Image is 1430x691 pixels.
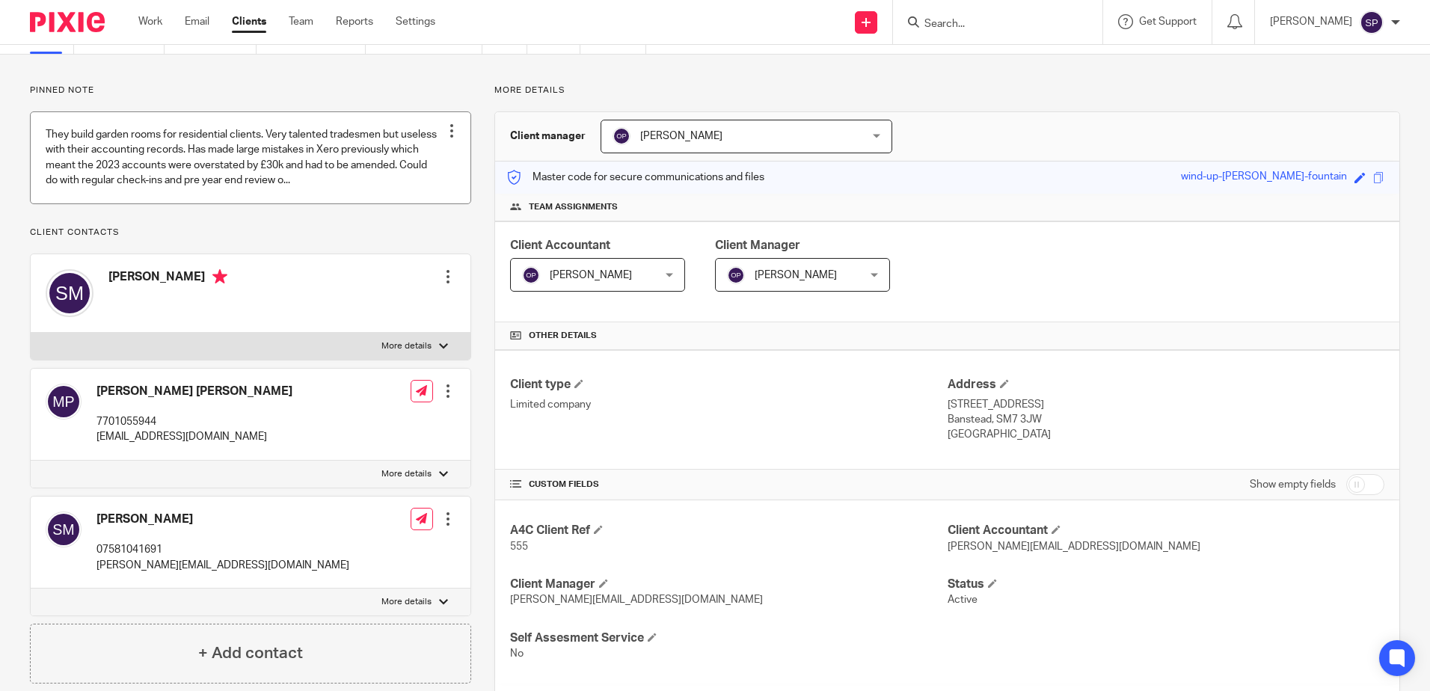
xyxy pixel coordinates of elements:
span: Team assignments [529,201,618,213]
p: [EMAIL_ADDRESS][DOMAIN_NAME] [96,429,292,444]
label: Show empty fields [1250,477,1336,492]
img: svg%3E [46,269,93,317]
img: svg%3E [727,266,745,284]
p: More details [381,340,432,352]
span: [PERSON_NAME][EMAIL_ADDRESS][DOMAIN_NAME] [510,595,763,605]
img: Pixie [30,12,105,32]
p: [PERSON_NAME][EMAIL_ADDRESS][DOMAIN_NAME] [96,558,349,573]
span: 555 [510,541,528,552]
h4: Client Accountant [948,523,1384,538]
img: svg%3E [46,512,82,547]
div: wind-up-[PERSON_NAME]-fountain [1181,169,1347,186]
h4: [PERSON_NAME] [PERSON_NAME] [96,384,292,399]
h4: [PERSON_NAME] [108,269,227,288]
input: Search [923,18,1058,31]
h4: A4C Client Ref [510,523,947,538]
p: Pinned note [30,85,471,96]
span: [PERSON_NAME][EMAIL_ADDRESS][DOMAIN_NAME] [948,541,1200,552]
a: Team [289,14,313,29]
p: More details [381,468,432,480]
p: 7701055944 [96,414,292,429]
img: svg%3E [522,266,540,284]
a: Reports [336,14,373,29]
p: [STREET_ADDRESS] [948,397,1384,412]
p: Limited company [510,397,947,412]
h4: Client type [510,377,947,393]
a: Email [185,14,209,29]
h4: CUSTOM FIELDS [510,479,947,491]
span: Client Manager [715,239,800,251]
span: [PERSON_NAME] [550,270,632,280]
p: 07581041691 [96,542,349,557]
a: Settings [396,14,435,29]
h4: [PERSON_NAME] [96,512,349,527]
p: More details [494,85,1400,96]
h4: Address [948,377,1384,393]
i: Primary [212,269,227,284]
h3: Client manager [510,129,586,144]
a: Clients [232,14,266,29]
span: Get Support [1139,16,1197,27]
h4: Status [948,577,1384,592]
span: [PERSON_NAME] [755,270,837,280]
p: [GEOGRAPHIC_DATA] [948,427,1384,442]
img: svg%3E [1360,10,1384,34]
span: Other details [529,330,597,342]
h4: Self Assesment Service [510,630,947,646]
img: svg%3E [613,127,630,145]
p: Client contacts [30,227,471,239]
p: Master code for secure communications and files [506,170,764,185]
span: No [510,648,524,659]
span: [PERSON_NAME] [640,131,722,141]
a: Work [138,14,162,29]
p: More details [381,596,432,608]
span: Active [948,595,978,605]
h4: + Add contact [198,642,303,665]
img: svg%3E [46,384,82,420]
p: [PERSON_NAME] [1270,14,1352,29]
span: Client Accountant [510,239,610,251]
p: Banstead, SM7 3JW [948,412,1384,427]
h4: Client Manager [510,577,947,592]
